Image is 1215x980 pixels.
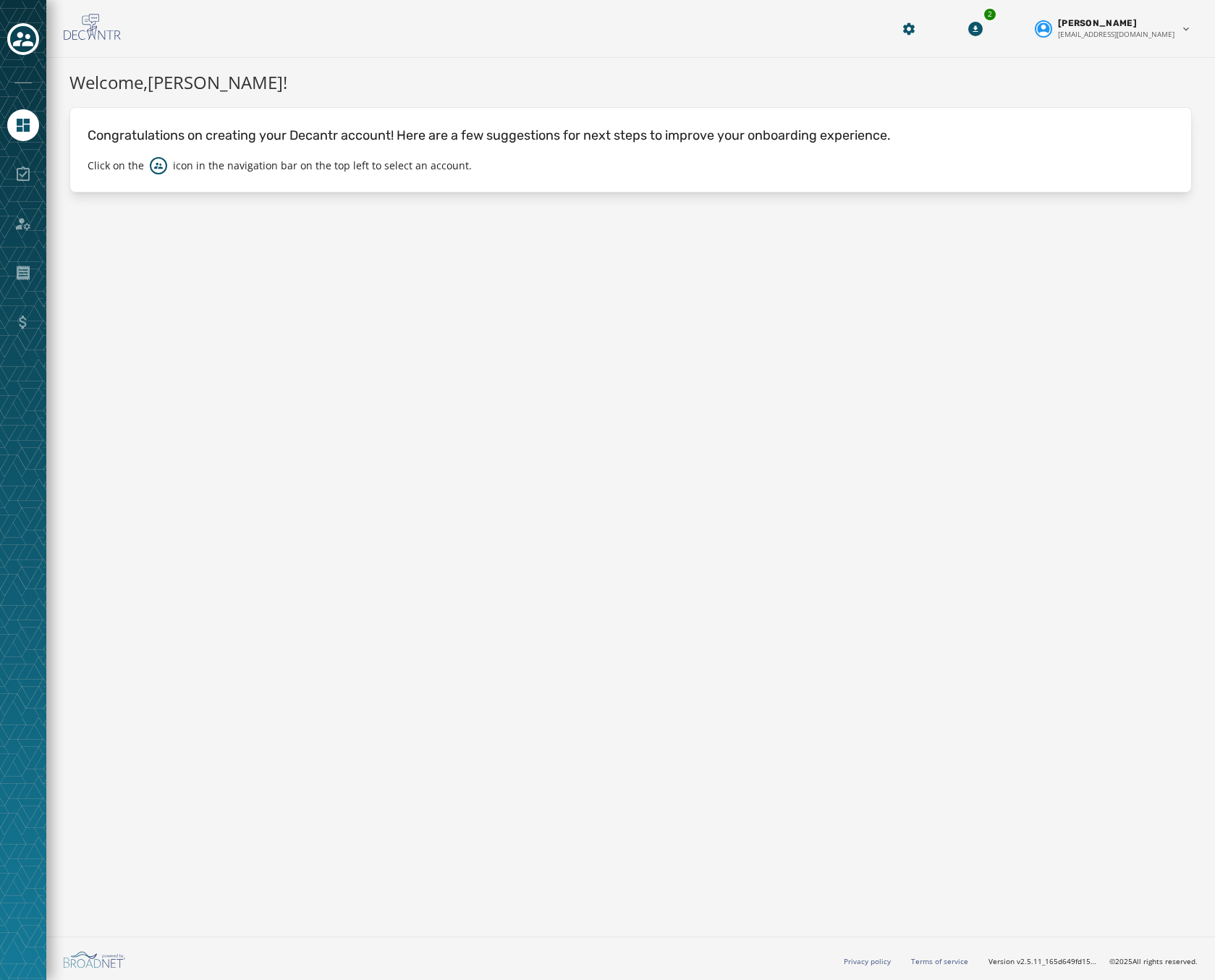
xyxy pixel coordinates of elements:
span: v2.5.11_165d649fd1592c218755210ebffa1e5a55c3084e [1017,956,1098,967]
button: Toggle account select drawer [7,23,39,55]
p: Congratulations on creating your Decantr account! Here are a few suggestions for next steps to im... [88,125,1174,145]
a: Terms of service [911,956,968,966]
button: Manage global settings [896,16,922,42]
button: User settings [1029,12,1198,46]
h1: Welcome, [PERSON_NAME] ! [69,69,1192,96]
span: [EMAIL_ADDRESS][DOMAIN_NAME] [1058,29,1174,40]
a: Navigate to Home [7,109,39,141]
span: © 2025 All rights reserved. [1109,956,1198,966]
button: Download Menu [962,16,988,42]
p: icon in the navigation bar on the top left to select an account. [173,159,472,173]
p: Click on the [88,159,144,173]
span: [PERSON_NAME] [1058,17,1137,29]
div: 2 [983,7,997,22]
span: Version [988,956,1098,967]
a: Privacy policy [844,956,891,966]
